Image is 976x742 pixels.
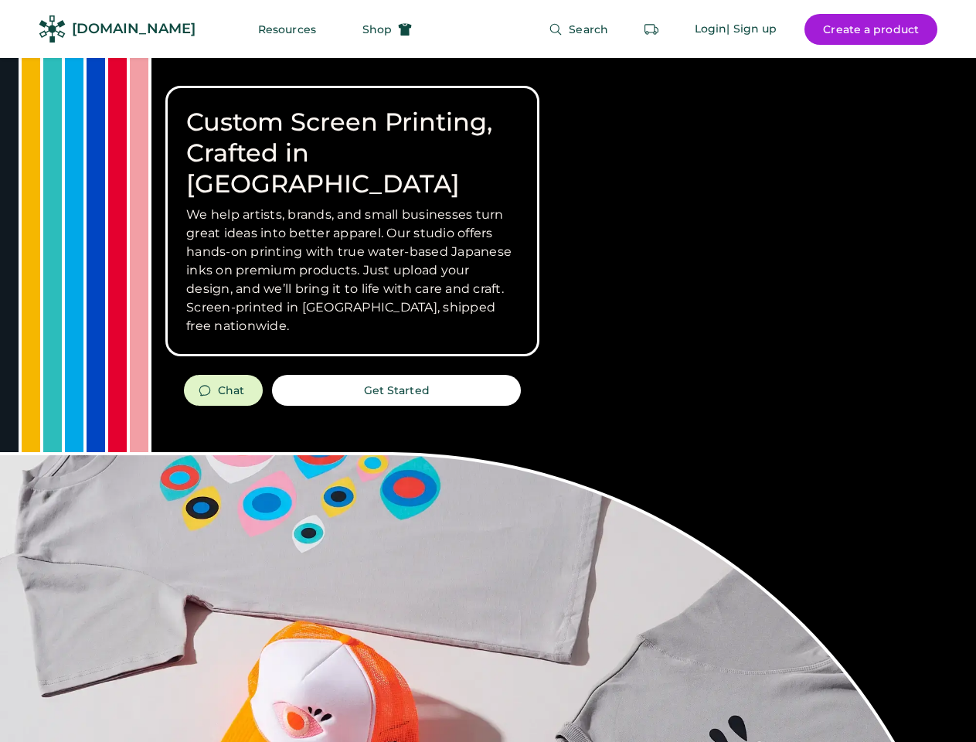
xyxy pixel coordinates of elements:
[186,206,519,335] h3: We help artists, brands, and small businesses turn great ideas into better apparel. Our studio of...
[636,14,667,45] button: Retrieve an order
[362,24,392,35] span: Shop
[186,107,519,199] h1: Custom Screen Printing, Crafted in [GEOGRAPHIC_DATA]
[72,19,196,39] div: [DOMAIN_NAME]
[530,14,627,45] button: Search
[272,375,521,406] button: Get Started
[184,375,263,406] button: Chat
[39,15,66,43] img: Rendered Logo - Screens
[804,14,937,45] button: Create a product
[240,14,335,45] button: Resources
[344,14,430,45] button: Shop
[695,22,727,37] div: Login
[726,22,777,37] div: | Sign up
[569,24,608,35] span: Search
